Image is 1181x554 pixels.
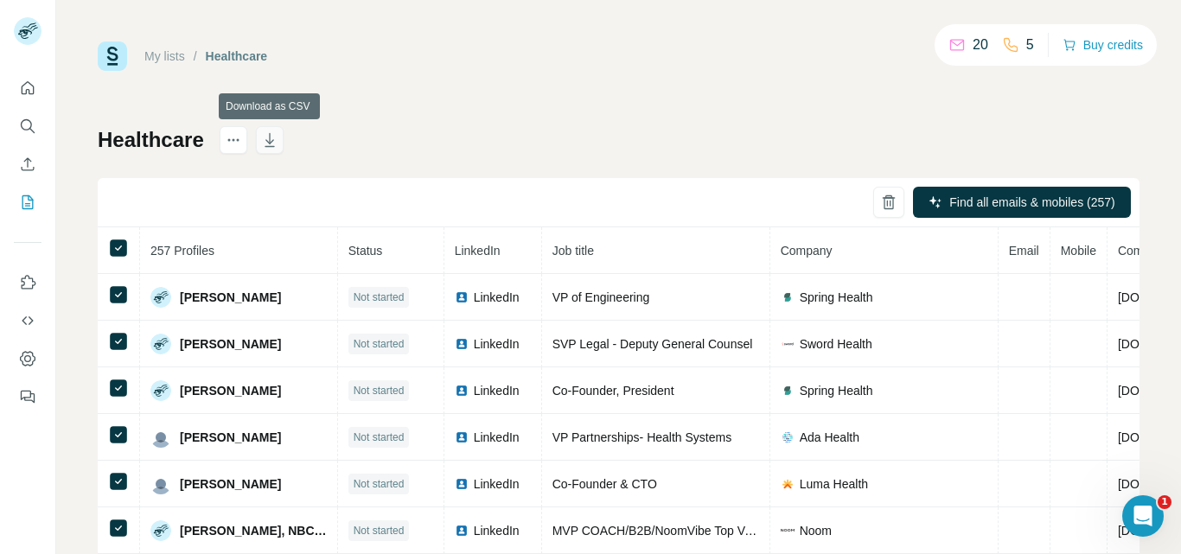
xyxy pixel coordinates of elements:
[474,522,520,539] span: LinkedIn
[14,73,41,104] button: Quick start
[1009,244,1039,258] span: Email
[144,49,185,63] a: My lists
[949,194,1114,211] span: Find all emails & mobiles (257)
[552,244,594,258] span: Job title
[800,382,873,399] span: Spring Health
[220,126,247,154] button: actions
[455,384,469,398] img: LinkedIn logo
[14,149,41,180] button: Enrich CSV
[14,267,41,298] button: Use Surfe on LinkedIn
[455,337,469,351] img: LinkedIn logo
[180,382,281,399] span: [PERSON_NAME]
[1063,33,1143,57] button: Buy credits
[1122,495,1164,537] iframe: Intercom live chat
[98,126,204,154] h1: Healthcare
[348,244,383,258] span: Status
[1158,495,1171,509] span: 1
[781,430,795,444] img: company-logo
[552,524,767,538] span: MVP COACH/B2B/NoomVibe Top Voice
[781,529,795,532] img: company-logo
[354,523,405,538] span: Not started
[14,305,41,336] button: Use Surfe API
[474,429,520,446] span: LinkedIn
[14,111,41,142] button: Search
[800,522,832,539] span: Noom
[150,520,171,541] img: Avatar
[150,427,171,448] img: Avatar
[354,336,405,352] span: Not started
[455,477,469,491] img: LinkedIn logo
[14,343,41,374] button: Dashboard
[206,48,268,65] div: Healthcare
[474,335,520,353] span: LinkedIn
[455,244,501,258] span: LinkedIn
[1026,35,1034,55] p: 5
[150,287,171,308] img: Avatar
[354,383,405,398] span: Not started
[150,244,214,258] span: 257 Profiles
[800,429,859,446] span: Ada Health
[973,35,988,55] p: 20
[800,335,872,353] span: Sword Health
[180,475,281,493] span: [PERSON_NAME]
[150,334,171,354] img: Avatar
[800,475,868,493] span: Luma Health
[180,335,281,353] span: [PERSON_NAME]
[552,290,650,304] span: VP of Engineering
[180,522,327,539] span: [PERSON_NAME], NBC-HWC
[14,187,41,218] button: My lists
[180,289,281,306] span: [PERSON_NAME]
[354,290,405,305] span: Not started
[552,384,674,398] span: Co-Founder, President
[455,430,469,444] img: LinkedIn logo
[455,290,469,304] img: LinkedIn logo
[781,244,833,258] span: Company
[552,337,753,351] span: SVP Legal - Deputy General Counsel
[781,477,795,491] img: company-logo
[150,474,171,494] img: Avatar
[781,337,795,351] img: company-logo
[474,382,520,399] span: LinkedIn
[474,289,520,306] span: LinkedIn
[455,524,469,538] img: LinkedIn logo
[781,384,795,398] img: company-logo
[180,429,281,446] span: [PERSON_NAME]
[474,475,520,493] span: LinkedIn
[800,289,873,306] span: Spring Health
[913,187,1131,218] button: Find all emails & mobiles (257)
[14,381,41,412] button: Feedback
[1061,244,1096,258] span: Mobile
[781,290,795,304] img: company-logo
[98,41,127,71] img: Surfe Logo
[354,476,405,492] span: Not started
[194,48,197,65] li: /
[552,430,732,444] span: VP Partnerships- Health Systems
[354,430,405,445] span: Not started
[552,477,657,491] span: Co-Founder & CTO
[150,380,171,401] img: Avatar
